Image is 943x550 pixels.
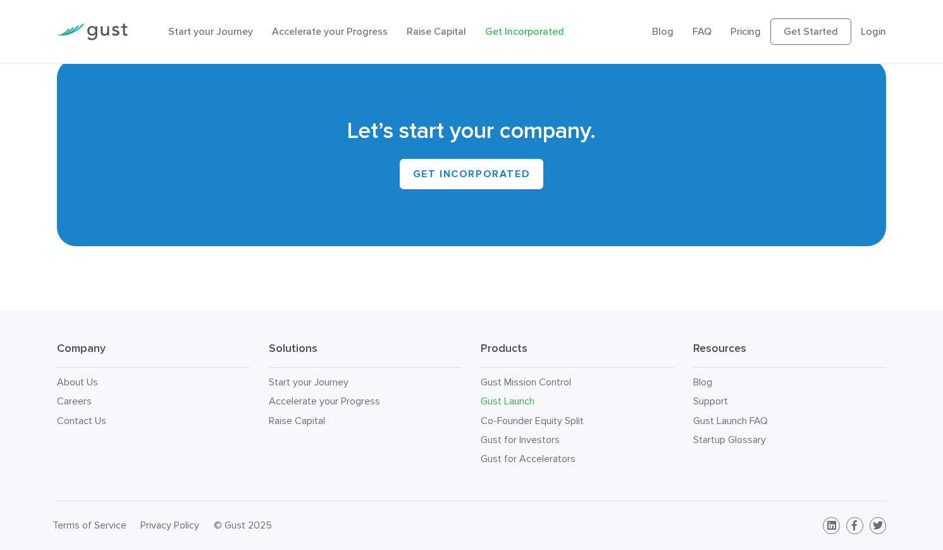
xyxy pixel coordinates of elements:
a: Accelerate your Progress [272,25,388,37]
a: Login [861,25,886,37]
h3: Company [57,341,250,368]
a: Gust Launch FAQ [693,415,768,427]
a: Support [693,395,728,407]
a: Pricing [730,25,761,37]
a: Blog [652,25,674,37]
a: Blog [693,376,712,388]
a: Contact Us [57,415,106,427]
a: Terms of Service [52,519,126,531]
div: © Gust 2025 [214,516,462,534]
a: FAQ [693,25,712,37]
a: Accelerate your Progress [269,395,380,407]
h2: Let’s start your company. [76,116,868,146]
a: Privacy Policy [140,519,199,531]
a: Get Started [770,18,851,45]
h3: Resources [693,341,886,368]
a: Raise Capital [269,415,325,427]
a: Gust for Investors [481,434,560,446]
a: Raise Capital [407,25,466,37]
a: Co-Founder Equity Split [481,415,584,427]
a: Gust Mission Control [481,376,571,388]
a: Get Incorporated [485,25,564,37]
h3: Products [481,341,674,368]
a: About Us [57,376,98,388]
a: Gust for Accelerators [481,453,576,465]
h3: Solutions [269,341,462,368]
a: Start your Journey [269,376,348,388]
a: Startup Glossary [693,434,766,446]
a: Get INCORPORATED [400,159,544,189]
a: Start your Journey [168,25,253,37]
a: Gust Launch [481,395,534,407]
a: Careers [57,395,92,407]
img: Gust Logo [57,23,128,41]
